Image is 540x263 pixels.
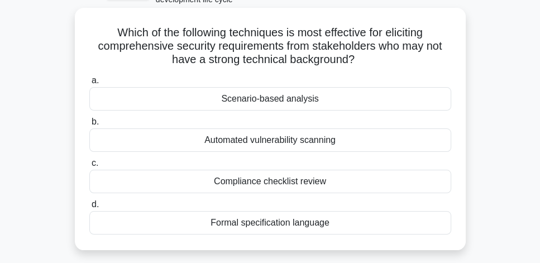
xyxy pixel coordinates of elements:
span: c. [92,158,98,168]
span: b. [92,117,99,126]
div: Compliance checklist review [89,170,451,193]
span: a. [92,75,99,85]
div: Scenario-based analysis [89,87,451,111]
div: Automated vulnerability scanning [89,128,451,152]
span: d. [92,199,99,209]
div: Formal specification language [89,211,451,235]
h5: Which of the following techniques is most effective for eliciting comprehensive security requirem... [88,26,452,67]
